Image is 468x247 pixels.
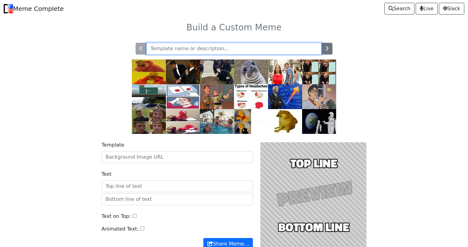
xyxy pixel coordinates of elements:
[200,84,234,109] img: buzz.jpg
[166,60,200,84] img: slap.jpg
[443,5,460,12] span: Slack
[384,3,414,15] a: Search
[102,151,253,163] input: Background Image URL
[268,60,302,84] img: db.jpg
[102,225,139,233] label: Animated Text:
[420,5,434,12] span: Live
[102,213,131,220] label: Text on Top:
[302,84,336,109] img: pigeon.jpg
[132,60,166,84] img: drake.jpg
[102,180,253,192] input: Top line of text
[4,2,64,15] a: Meme Complete
[132,109,166,134] img: right.jpg
[102,170,111,178] label: Text
[146,43,322,55] input: Template name or description...
[200,109,234,134] img: pool.jpg
[200,60,234,84] img: grave.jpg
[388,5,410,12] span: Search
[234,60,268,84] img: ams.jpg
[132,84,166,109] img: exit.jpg
[302,60,336,84] img: gru.jpg
[4,4,13,13] img: Meme Complete
[166,84,200,109] img: ds.jpg
[33,22,435,33] h3: Build a Custom Meme
[268,109,302,134] img: cheems.jpg
[268,84,302,109] img: stonks.jpg
[102,141,124,149] label: Template
[416,3,438,15] a: Live
[439,3,464,15] a: Slack
[234,109,268,134] img: pooh.jpg
[234,84,268,109] img: headaches.jpg
[102,193,253,205] input: Bottom line of text
[166,109,200,134] img: elmo.jpg
[302,109,336,134] img: astronaut.jpg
